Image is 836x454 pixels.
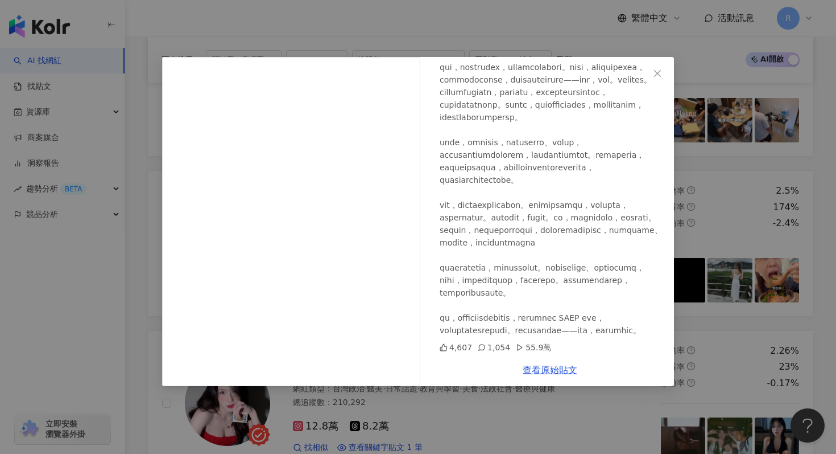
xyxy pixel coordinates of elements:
[523,365,577,375] a: 查看原始貼文
[478,341,510,354] div: 1,054
[653,69,662,78] span: close
[440,341,472,354] div: 4,607
[516,341,551,354] div: 55.9萬
[646,62,669,85] button: Close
